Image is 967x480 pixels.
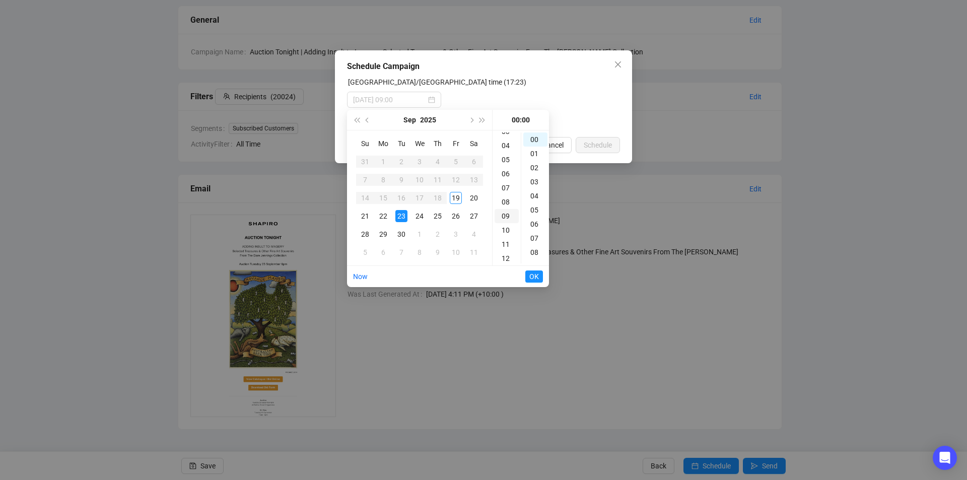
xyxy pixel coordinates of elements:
td: 2025-10-02 [429,225,447,243]
div: 12 [450,174,462,186]
td: 2025-09-16 [392,189,410,207]
th: Su [356,134,374,153]
div: 18 [432,192,444,204]
div: 00:00 [497,110,545,130]
input: Select date [353,94,426,105]
td: 2025-10-11 [465,243,483,261]
td: 2025-09-28 [356,225,374,243]
td: 2025-09-19 [447,189,465,207]
div: 31 [359,156,371,168]
div: 3 [413,156,426,168]
div: 30 [395,228,407,240]
td: 2025-09-27 [465,207,483,225]
td: 2025-09-02 [392,153,410,171]
td: 2025-09-06 [465,153,483,171]
div: 1 [413,228,426,240]
button: Close [610,56,626,73]
td: 2025-09-13 [465,171,483,189]
div: 05 [495,153,519,167]
td: 2025-09-18 [429,189,447,207]
td: 2025-09-03 [410,153,429,171]
div: 4 [432,156,444,168]
div: 10 [450,246,462,258]
button: OK [525,270,543,283]
div: 27 [468,210,480,222]
span: close [614,60,622,68]
div: 6 [468,156,480,168]
div: 16 [395,192,407,204]
div: 04 [523,189,547,203]
button: Previous month (PageUp) [362,110,373,130]
div: 15 [377,192,389,204]
div: 09 [523,259,547,273]
div: 29 [377,228,389,240]
span: OK [529,267,539,286]
label: Australia/Sydney time (17:23) [348,78,526,86]
button: Next year (Control + right) [477,110,488,130]
div: 5 [359,246,371,258]
td: 2025-10-07 [392,243,410,261]
td: 2025-09-05 [447,153,465,171]
div: 10 [413,174,426,186]
div: 13 [468,174,480,186]
td: 2025-08-31 [356,153,374,171]
td: 2025-09-07 [356,171,374,189]
td: 2025-09-20 [465,189,483,207]
td: 2025-10-10 [447,243,465,261]
div: 03 [523,175,547,189]
div: 10 [495,223,519,237]
div: Schedule Campaign [347,60,620,73]
div: 2 [432,228,444,240]
div: 06 [495,167,519,181]
td: 2025-09-17 [410,189,429,207]
div: 12 [495,251,519,265]
div: 7 [395,246,407,258]
div: 07 [523,231,547,245]
td: 2025-09-11 [429,171,447,189]
div: 4 [468,228,480,240]
td: 2025-10-04 [465,225,483,243]
div: 05 [523,203,547,217]
td: 2025-10-05 [356,243,374,261]
div: 08 [495,195,519,209]
div: Open Intercom Messenger [933,446,957,470]
div: 00 [523,132,547,147]
td: 2025-09-22 [374,207,392,225]
td: 2025-09-25 [429,207,447,225]
div: 25 [432,210,444,222]
div: 07 [495,181,519,195]
div: 3 [450,228,462,240]
div: 9 [432,246,444,258]
button: Choose a month [403,110,416,130]
td: 2025-09-29 [374,225,392,243]
td: 2025-10-01 [410,225,429,243]
div: 19 [450,192,462,204]
td: 2025-10-08 [410,243,429,261]
div: 24 [413,210,426,222]
td: 2025-09-15 [374,189,392,207]
span: Cancel [542,140,564,151]
button: Last year (Control + left) [351,110,362,130]
button: Schedule [576,137,620,153]
div: 11 [432,174,444,186]
button: Next month (PageDown) [465,110,476,130]
th: Mo [374,134,392,153]
div: 23 [395,210,407,222]
div: 22 [377,210,389,222]
div: 8 [377,174,389,186]
div: 08 [523,245,547,259]
td: 2025-09-09 [392,171,410,189]
button: Cancel [534,137,572,153]
div: 1 [377,156,389,168]
td: 2025-09-26 [447,207,465,225]
div: 26 [450,210,462,222]
th: Sa [465,134,483,153]
th: We [410,134,429,153]
div: 17 [413,192,426,204]
td: 2025-09-14 [356,189,374,207]
div: 02 [523,161,547,175]
td: 2025-09-01 [374,153,392,171]
a: Now [353,272,368,281]
div: 7 [359,174,371,186]
div: 5 [450,156,462,168]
